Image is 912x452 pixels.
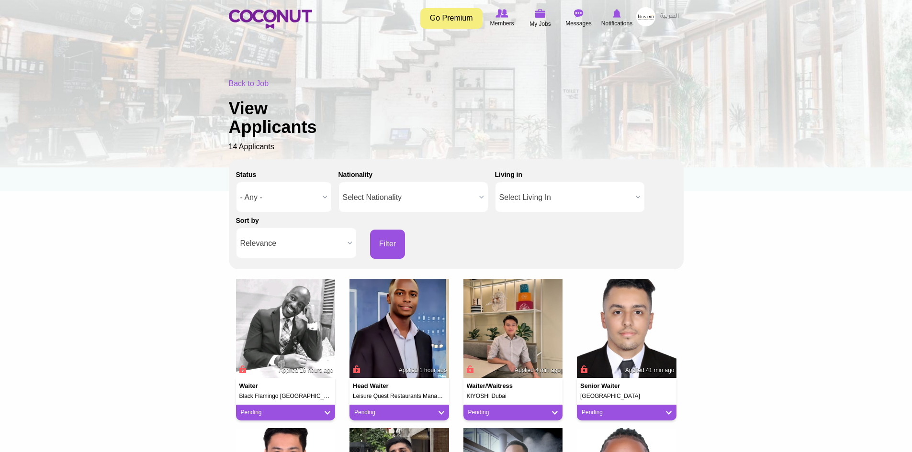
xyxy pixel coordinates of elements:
a: Browse Members Members [483,7,521,29]
img: Messages [574,9,584,18]
label: Sort by [236,216,259,225]
img: Alex Williams Muhoozi's picture [349,279,449,378]
a: العربية [655,7,684,26]
h5: [GEOGRAPHIC_DATA] [580,393,673,399]
span: Relevance [240,228,344,259]
div: 14 Applicants [229,78,684,153]
span: Messages [565,19,592,28]
h5: Leisure Quest Restaurants Management LLC: [PERSON_NAME] Restaurant (Spanish)/ TOTÓ Restaurant (It... [353,393,446,399]
a: Pending [241,408,331,417]
h4: Waiter [239,383,295,389]
h5: KIYOSHI Dubai [467,393,560,399]
h4: Waiter/Waitress [467,383,522,389]
h1: View Applicants [229,99,349,137]
span: Connect to Unlock the Profile [238,364,247,374]
span: Connect to Unlock the Profile [579,364,587,374]
img: Home [229,10,312,29]
span: My Jobs [529,19,551,29]
a: Messages Messages [560,7,598,29]
a: My Jobs My Jobs [521,7,560,30]
a: Back to Job [229,79,269,88]
label: Nationality [338,170,373,179]
label: Status [236,170,257,179]
img: Browse Members [495,9,508,18]
img: Notifications [613,9,621,18]
h4: Senior waiter [580,383,636,389]
h5: Black Flamingo [GEOGRAPHIC_DATA] [239,393,332,399]
span: Select Living In [499,182,632,213]
img: Hein Htet's picture [463,279,563,378]
a: Pending [468,408,558,417]
a: Notifications Notifications [598,7,636,29]
img: Kevin Samuriwo's picture [236,279,336,378]
h4: Head Waiter [353,383,408,389]
img: My Jobs [535,9,546,18]
label: Living in [495,170,523,179]
a: Pending [354,408,444,417]
span: Connect to Unlock the Profile [465,364,474,374]
a: Go Premium [420,8,483,29]
button: Filter [370,230,405,259]
span: Select Nationality [343,182,475,213]
span: - Any - [240,182,319,213]
span: Members [490,19,514,28]
img: Zakaria Errahil's picture [577,279,676,378]
span: Notifications [601,19,632,28]
a: Pending [582,408,672,417]
span: Connect to Unlock the Profile [351,364,360,374]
